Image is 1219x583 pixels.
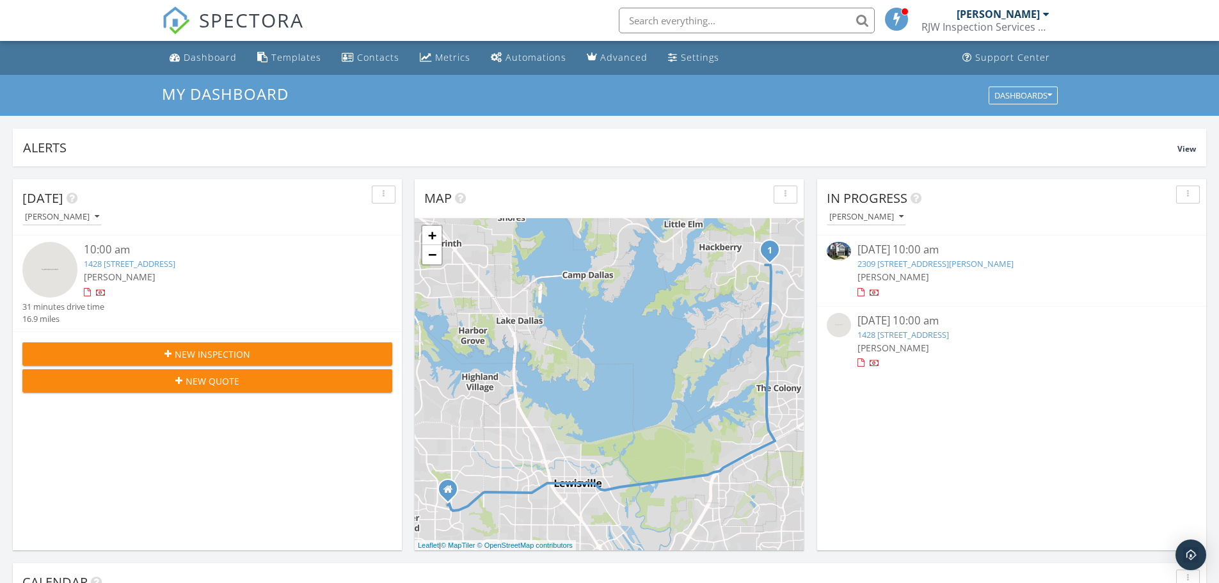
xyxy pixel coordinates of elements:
div: 31 minutes drive time [22,301,104,313]
div: Advanced [600,51,648,63]
a: Zoom out [422,245,442,264]
div: Dashboard [184,51,237,63]
div: [DATE] 10:00 am [857,242,1166,258]
a: Dashboard [164,46,242,70]
img: 9555553%2Fcover_photos%2FWYZ3kjJN40JvIV20LUFY%2Fsmall.jpeg [827,242,851,260]
a: Templates [252,46,326,70]
a: [DATE] 10:00 am 1428 [STREET_ADDRESS] [PERSON_NAME] [827,313,1197,370]
div: | [415,540,576,551]
span: New Quote [186,374,239,388]
a: Contacts [337,46,404,70]
div: Support Center [975,51,1050,63]
img: streetview [22,242,77,297]
span: [PERSON_NAME] [857,342,929,354]
span: SPECTORA [199,6,304,33]
a: Automations (Basic) [486,46,571,70]
button: [PERSON_NAME] [827,209,906,226]
div: RJW Inspection Services LLC [921,20,1049,33]
div: 1428 1432 1433 Imperial Ave., Frisco, TX 75036 [770,250,777,257]
button: New Inspection [22,342,392,365]
div: 10:00 am [84,242,362,258]
img: streetview [827,313,851,337]
input: Search everything... [619,8,875,33]
div: Settings [681,51,719,63]
div: Contacts [357,51,399,63]
span: [DATE] [22,189,63,207]
span: View [1177,143,1196,154]
button: [PERSON_NAME] [22,209,102,226]
div: [PERSON_NAME] [829,212,904,221]
a: Advanced [582,46,653,70]
div: Open Intercom Messenger [1175,539,1206,570]
a: 1428 [STREET_ADDRESS] [857,329,949,340]
span: [PERSON_NAME] [857,271,929,283]
div: Alerts [23,139,1177,156]
a: Support Center [957,46,1055,70]
div: Templates [271,51,321,63]
i: 1 [767,246,772,255]
a: © MapTiler [441,541,475,549]
div: Automations [506,51,566,63]
span: [PERSON_NAME] [84,271,155,283]
button: Dashboards [989,86,1058,104]
a: 2309 [STREET_ADDRESS][PERSON_NAME] [857,258,1014,269]
button: New Quote [22,369,392,392]
a: Leaflet [418,541,439,549]
div: [DATE] 10:00 am [857,313,1166,329]
span: New Inspection [175,347,250,361]
img: The Best Home Inspection Software - Spectora [162,6,190,35]
div: [PERSON_NAME] [957,8,1040,20]
a: 1428 [STREET_ADDRESS] [84,258,175,269]
div: 2300 Olympia Dr. #271694, Flower Mound TX. 75028 [448,489,456,497]
span: Map [424,189,452,207]
a: SPECTORA [162,17,304,44]
a: © OpenStreetMap contributors [477,541,573,549]
div: 16.9 miles [22,313,104,325]
a: Metrics [415,46,475,70]
div: Dashboards [994,91,1052,100]
a: [DATE] 10:00 am 2309 [STREET_ADDRESS][PERSON_NAME] [PERSON_NAME] [827,242,1197,299]
div: [PERSON_NAME] [25,212,99,221]
span: In Progress [827,189,907,207]
div: Metrics [435,51,470,63]
span: My Dashboard [162,83,289,104]
a: Settings [663,46,724,70]
a: 10:00 am 1428 [STREET_ADDRESS] [PERSON_NAME] 31 minutes drive time 16.9 miles [22,242,392,325]
a: Zoom in [422,226,442,245]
